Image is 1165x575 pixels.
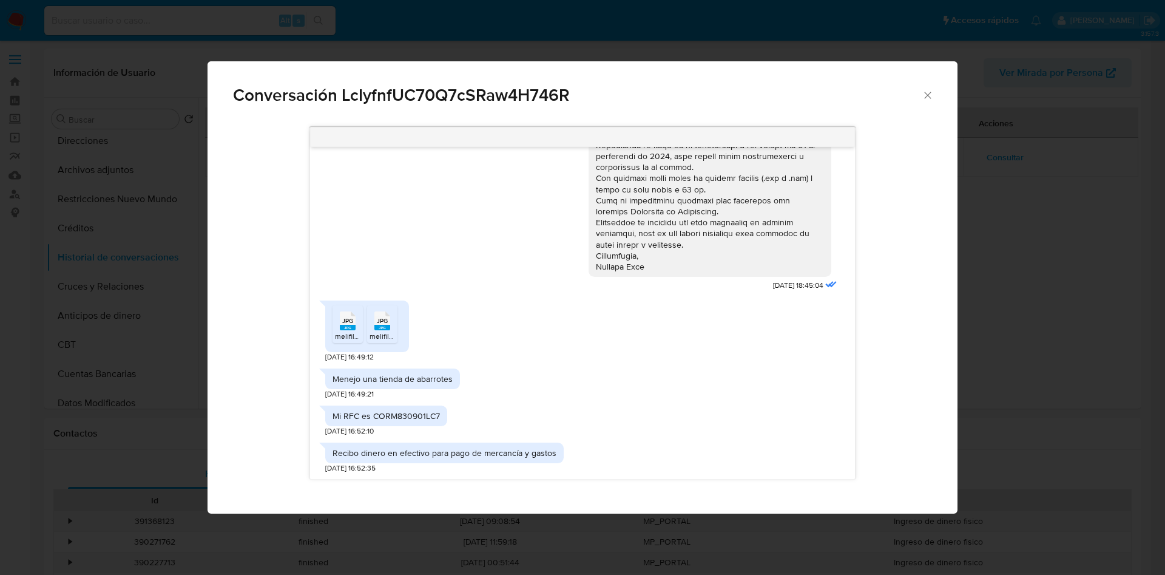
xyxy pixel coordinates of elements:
span: [DATE] 16:49:21 [325,389,374,400]
span: [DATE] 16:49:12 [325,352,374,362]
span: [DATE] 16:52:35 [325,463,376,474]
span: melifile259624963507087002.jpg [335,331,446,341]
span: melifile4156497476850137577.jpg [370,331,479,341]
div: Menejo una tienda de abarrotes [333,373,453,384]
button: Cerrar [922,89,933,100]
span: Conversación LcIyfnfUC70Q7cSRaw4H746R [233,87,922,104]
div: Recibo dinero en efectivo para pago de mercancía y gastos [333,447,556,458]
div: Comunicación [208,61,957,514]
span: [DATE] 18:45:04 [773,281,823,291]
div: Mi RFC es CORM830901LC7 [333,410,440,421]
span: JPG [377,317,388,325]
span: [DATE] 16:52:10 [325,426,374,437]
span: JPG [342,317,353,325]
